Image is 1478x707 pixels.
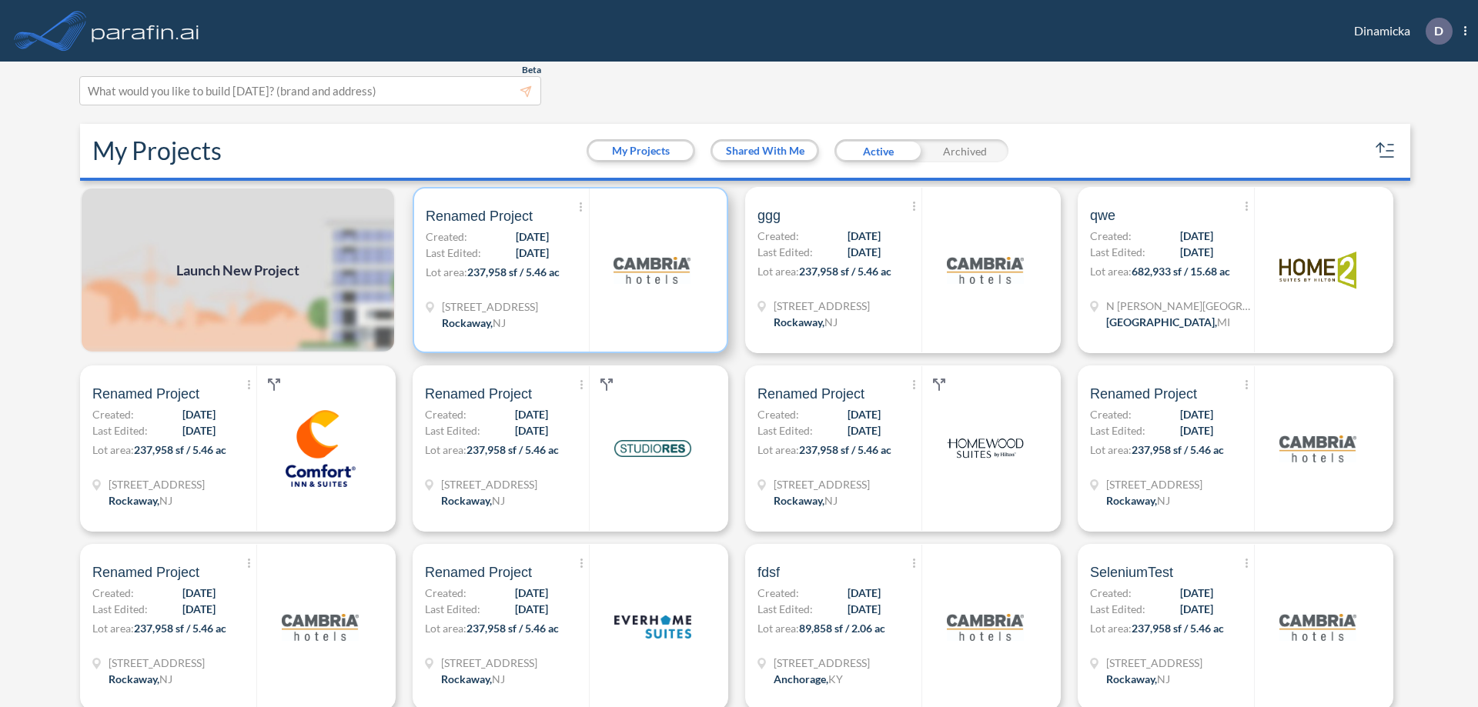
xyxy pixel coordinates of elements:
span: Last Edited: [426,245,481,261]
span: Rockaway , [109,494,159,507]
span: 1899 Evergreen Rd [774,655,870,671]
span: [DATE] [1180,422,1213,439]
span: 321 Mt Hope Ave [1106,476,1202,492]
span: [DATE] [848,406,881,422]
span: Lot area: [92,443,134,456]
span: Lot area: [757,265,799,278]
span: Created: [92,406,134,422]
span: 237,958 sf / 5.46 ac [799,443,891,456]
span: [GEOGRAPHIC_DATA] , [1106,315,1217,328]
span: Renamed Project [426,207,533,225]
div: Rockaway, NJ [109,671,172,687]
span: Launch New Project [176,260,299,281]
span: [DATE] [182,585,216,601]
button: Shared With Me [713,142,817,160]
span: NJ [824,315,838,328]
span: [DATE] [1180,244,1213,260]
img: logo [1279,410,1356,487]
h2: My Projects [92,136,222,165]
img: logo [282,410,359,487]
span: Last Edited: [92,422,148,439]
div: Rockaway, NJ [1106,492,1170,509]
span: [DATE] [848,228,881,244]
span: Last Edited: [92,601,148,617]
span: NJ [159,494,172,507]
span: Renamed Project [425,385,532,403]
img: logo [614,232,691,308]
span: Anchorage , [774,672,828,685]
span: NJ [824,494,838,507]
span: 237,958 sf / 5.46 ac [1132,443,1224,456]
span: 237,958 sf / 5.46 ac [134,443,226,456]
span: Lot area: [1090,443,1132,456]
span: 237,958 sf / 5.46 ac [134,622,226,635]
img: logo [947,589,1024,665]
span: Rockaway , [442,316,493,329]
div: Grand Rapids, MI [1106,314,1230,330]
img: logo [614,410,691,487]
span: NJ [1157,494,1170,507]
span: 89,858 sf / 2.06 ac [799,622,885,635]
span: Last Edited: [1090,244,1145,260]
span: Created: [425,585,466,601]
span: Created: [757,228,799,244]
img: logo [282,589,359,665]
img: logo [1279,589,1356,665]
span: [DATE] [1180,601,1213,617]
p: D [1434,24,1443,38]
span: [DATE] [515,422,548,439]
span: Renamed Project [1090,385,1197,403]
img: logo [89,15,202,46]
span: [DATE] [848,422,881,439]
span: MI [1217,315,1230,328]
span: Rockaway , [1106,494,1157,507]
span: 321 Mt Hope Ave [442,298,538,315]
span: Beta [522,64,541,76]
span: Renamed Project [92,563,199,582]
span: Created: [426,228,467,245]
a: Launch New Project [80,187,396,353]
span: Created: [92,585,134,601]
span: NJ [1157,672,1170,685]
span: NJ [492,672,505,685]
span: [DATE] [516,228,549,245]
span: [DATE] [1180,406,1213,422]
span: Lot area: [425,443,466,456]
img: add [80,187,396,353]
span: 321 Mt Hope Ave [441,655,537,671]
span: 321 Mt Hope Ave [109,476,205,492]
span: [DATE] [515,406,548,422]
span: [DATE] [848,244,881,260]
span: Lot area: [1090,265,1132,278]
span: [DATE] [182,422,216,439]
button: My Projects [589,142,693,160]
span: Last Edited: [425,422,480,439]
span: Created: [1090,585,1132,601]
span: Lot area: [425,622,466,635]
img: logo [947,232,1024,308]
span: 237,958 sf / 5.46 ac [466,622,559,635]
button: sort [1373,138,1398,163]
span: 237,958 sf / 5.46 ac [466,443,559,456]
span: Created: [425,406,466,422]
span: Lot area: [1090,622,1132,635]
span: [DATE] [182,601,216,617]
span: Last Edited: [1090,422,1145,439]
span: NJ [492,494,505,507]
span: Created: [757,406,799,422]
div: Rockaway, NJ [442,315,506,331]
span: [DATE] [516,245,549,261]
span: 321 Mt Hope Ave [774,476,870,492]
span: Created: [757,585,799,601]
span: Renamed Project [757,385,864,403]
span: 321 Mt Hope Ave [774,298,870,314]
div: Rockaway, NJ [441,492,505,509]
span: [DATE] [1180,228,1213,244]
span: Rockaway , [109,672,159,685]
span: Last Edited: [757,422,813,439]
span: Rockaway , [774,494,824,507]
span: 321 Mt Hope Ave [441,476,537,492]
span: Created: [1090,406,1132,422]
span: [DATE] [848,601,881,617]
span: [DATE] [848,585,881,601]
